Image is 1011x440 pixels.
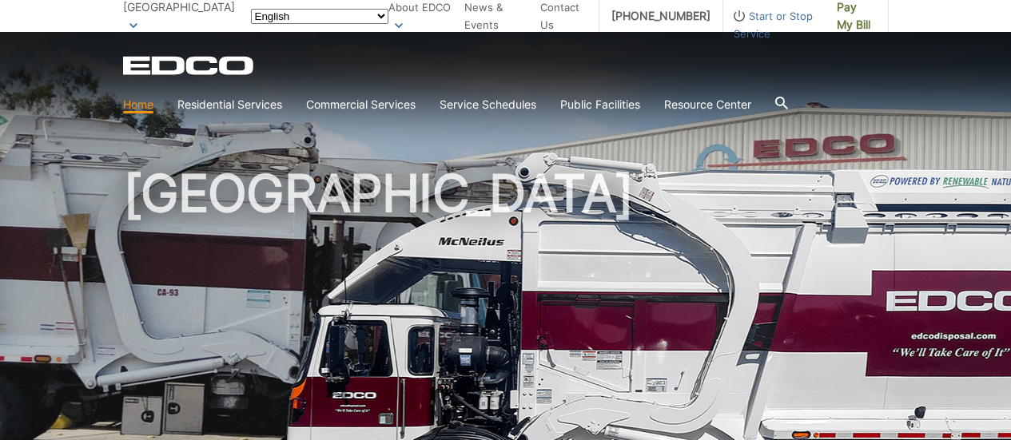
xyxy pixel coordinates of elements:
[123,96,153,113] a: Home
[664,96,751,113] a: Resource Center
[251,9,388,24] select: Select a language
[306,96,416,113] a: Commercial Services
[123,56,256,75] a: EDCD logo. Return to the homepage.
[560,96,640,113] a: Public Facilities
[177,96,282,113] a: Residential Services
[440,96,536,113] a: Service Schedules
